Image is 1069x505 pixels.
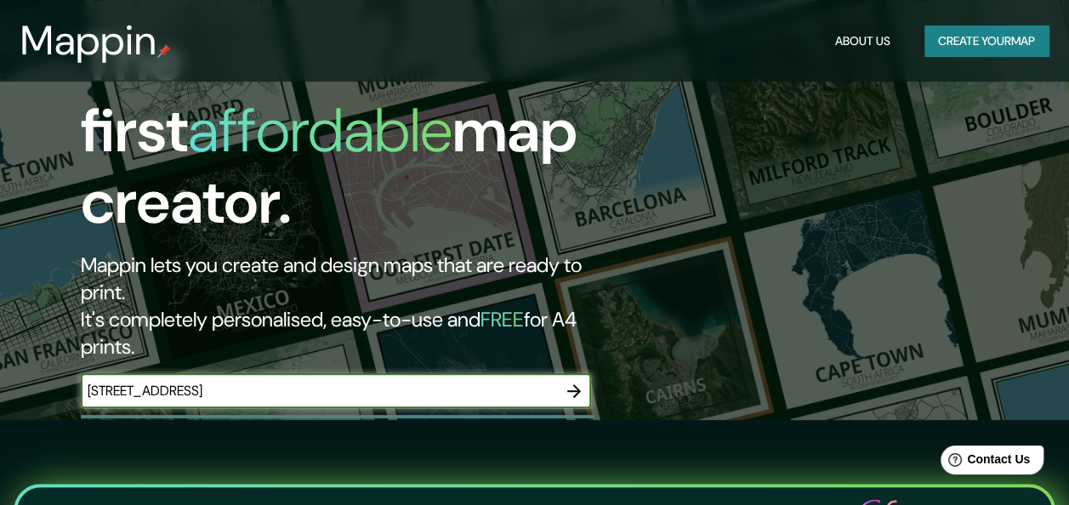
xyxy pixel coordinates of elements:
[20,17,157,65] h3: Mappin
[81,381,557,400] input: Choose your favourite place
[924,26,1049,57] button: Create yourmap
[828,26,897,57] button: About Us
[81,252,616,360] h2: Mappin lets you create and design maps that are ready to print. It's completely personalised, eas...
[918,439,1050,486] iframe: Help widget launcher
[188,91,452,170] h1: affordable
[157,44,171,58] img: mappin-pin
[81,24,616,252] h1: The first map creator.
[480,306,524,332] h5: FREE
